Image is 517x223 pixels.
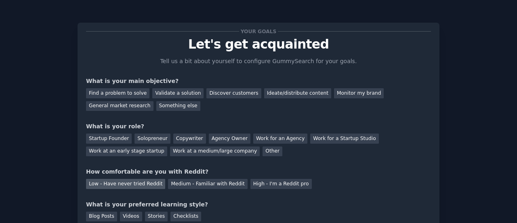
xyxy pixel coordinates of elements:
[86,101,153,111] div: General market research
[86,37,431,51] p: Let's get acquainted
[209,134,250,144] div: Agency Owner
[86,88,149,98] div: Find a problem to solve
[253,134,307,144] div: Work for an Agency
[156,101,200,111] div: Something else
[86,147,167,157] div: Work at an early stage startup
[310,134,378,144] div: Work for a Startup Studio
[86,134,132,144] div: Startup Founder
[170,212,201,222] div: Checklists
[86,168,431,176] div: How comfortable are you with Reddit?
[86,122,431,131] div: What is your role?
[135,134,170,144] div: Solopreneur
[86,212,117,222] div: Blog Posts
[206,88,261,98] div: Discover customers
[168,179,247,189] div: Medium - Familiar with Reddit
[250,179,312,189] div: High - I'm a Reddit pro
[145,212,168,222] div: Stories
[263,147,282,157] div: Other
[239,27,278,36] span: Your goals
[86,200,431,209] div: What is your preferred learning style?
[170,147,260,157] div: Work at a medium/large company
[334,88,384,98] div: Monitor my brand
[152,88,204,98] div: Validate a solution
[86,179,165,189] div: Low - Have never tried Reddit
[86,77,431,85] div: What is your main objective?
[120,212,142,222] div: Videos
[173,134,206,144] div: Copywriter
[264,88,331,98] div: Ideate/distribute content
[157,57,360,66] p: Tell us a bit about yourself to configure GummySearch for your goals.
